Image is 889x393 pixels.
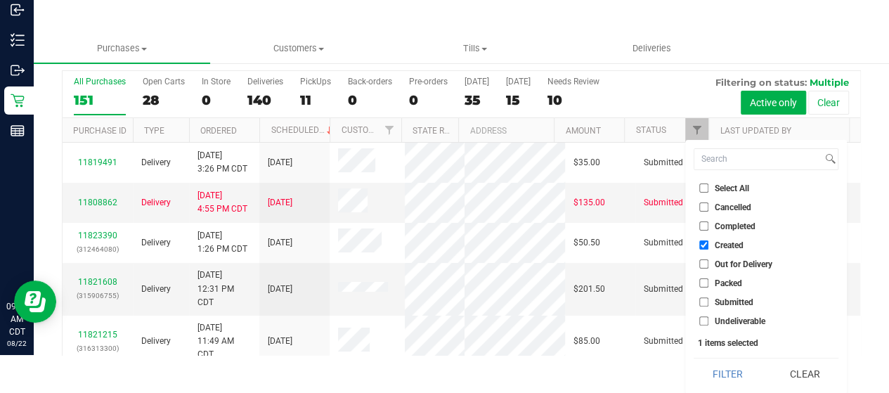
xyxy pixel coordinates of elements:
[74,92,126,108] div: 151
[465,77,489,86] div: [DATE]
[78,231,117,240] a: 11823390
[699,316,708,326] input: Undeliverable
[34,34,210,63] a: Purchases
[141,156,171,169] span: Delivery
[71,243,124,256] p: (312464080)
[715,222,755,231] span: Completed
[202,77,231,86] div: In Store
[699,221,708,231] input: Completed
[699,278,708,288] input: Packed
[247,92,283,108] div: 140
[699,202,708,212] input: Cancelled
[720,126,791,136] a: Last Updated By
[268,283,292,296] span: [DATE]
[78,198,117,207] a: 11808862
[573,156,600,169] span: $35.00
[506,92,531,108] div: 15
[202,92,231,108] div: 0
[715,241,744,250] span: Created
[644,236,683,250] span: Submitted
[547,92,599,108] div: 10
[11,63,25,77] inline-svg: Outbound
[74,77,126,86] div: All Purchases
[141,335,171,348] span: Delivery
[143,77,185,86] div: Open Carts
[271,125,335,135] a: Scheduled
[644,283,683,296] span: Submitted
[715,184,749,193] span: Select All
[699,259,708,269] input: Out for Delivery
[268,335,292,348] span: [DATE]
[573,283,605,296] span: $201.50
[573,236,600,250] span: $50.50
[699,297,708,307] input: Submitted
[808,91,849,115] button: Clear
[694,149,822,169] input: Search
[685,118,708,142] a: Filter
[11,3,25,17] inline-svg: Inbound
[210,34,387,63] a: Customers
[6,338,27,349] p: 08/22
[78,330,117,340] a: 11821215
[741,91,806,115] button: Active only
[573,335,600,348] span: $85.00
[71,289,124,302] p: (315906755)
[200,126,237,136] a: Ordered
[73,126,126,136] a: Purchase ID
[11,124,25,138] inline-svg: Reports
[197,269,251,309] span: [DATE] 12:31 PM CDT
[409,92,448,108] div: 0
[211,42,386,55] span: Customers
[348,92,392,108] div: 0
[197,189,247,216] span: [DATE] 4:55 PM CDT
[613,42,689,55] span: Deliveries
[268,196,292,210] span: [DATE]
[810,77,849,88] span: Multiple
[387,34,563,63] a: Tills
[644,335,683,348] span: Submitted
[644,196,683,210] span: Submitted
[11,33,25,47] inline-svg: Inventory
[715,260,772,269] span: Out for Delivery
[409,77,448,86] div: Pre-orders
[197,149,247,176] span: [DATE] 3:26 PM CDT
[458,118,554,143] th: Address
[565,126,600,136] a: Amount
[563,34,739,63] a: Deliveries
[635,125,666,135] a: Status
[348,77,392,86] div: Back-orders
[141,283,171,296] span: Delivery
[698,338,834,348] div: 1 items selected
[268,236,292,250] span: [DATE]
[300,92,331,108] div: 11
[141,236,171,250] span: Delivery
[644,156,683,169] span: Submitted
[771,359,838,389] button: Clear
[506,77,531,86] div: [DATE]
[715,203,751,212] span: Cancelled
[11,94,25,108] inline-svg: Retail
[247,77,283,86] div: Deliveries
[387,42,562,55] span: Tills
[144,126,164,136] a: Type
[143,92,185,108] div: 28
[715,298,753,307] span: Submitted
[715,279,742,288] span: Packed
[699,183,708,193] input: Select All
[197,321,251,362] span: [DATE] 11:49 AM CDT
[14,281,56,323] iframe: Resource center
[197,229,247,256] span: [DATE] 1:26 PM CDT
[300,77,331,86] div: PickUps
[34,42,210,55] span: Purchases
[465,92,489,108] div: 35
[715,77,807,88] span: Filtering on status:
[413,126,486,136] a: State Registry ID
[141,196,171,210] span: Delivery
[694,359,761,389] button: Filter
[71,342,124,355] p: (316313300)
[268,156,292,169] span: [DATE]
[6,300,27,338] p: 09:20 AM CDT
[341,125,384,135] a: Customer
[699,240,708,250] input: Created
[78,277,117,287] a: 11821608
